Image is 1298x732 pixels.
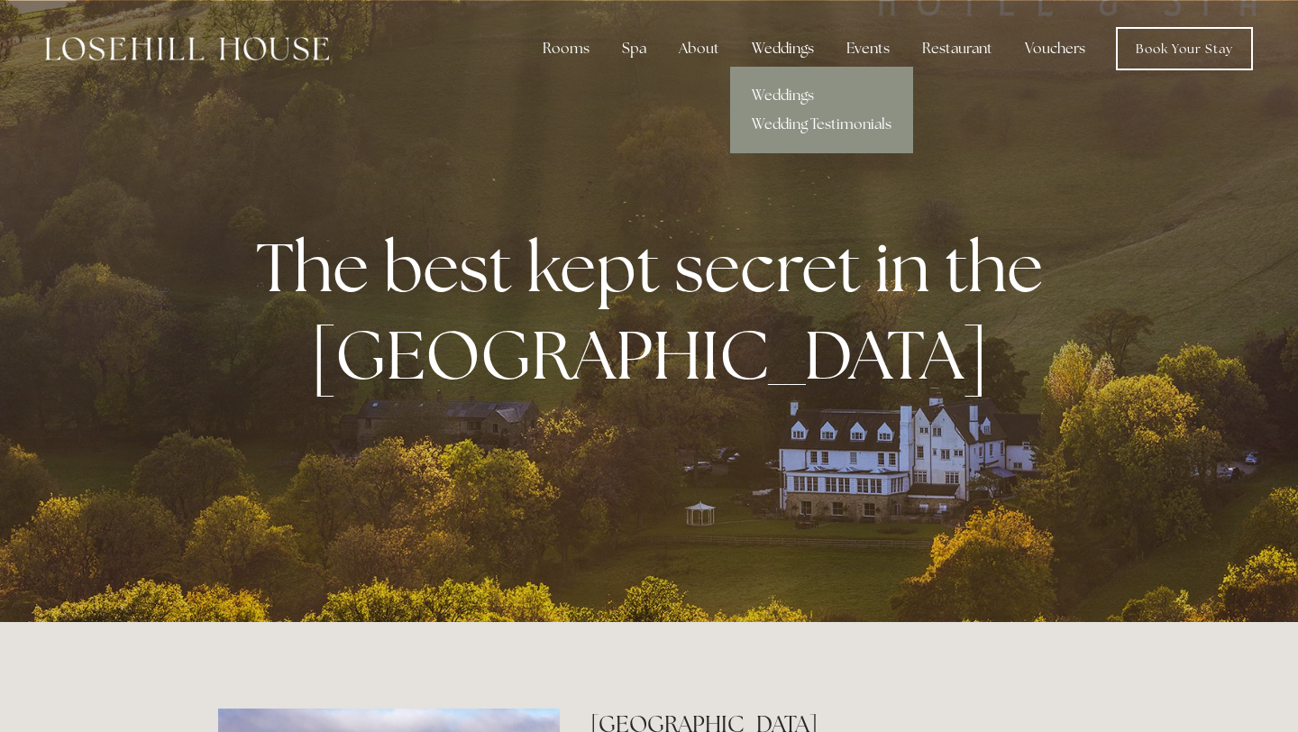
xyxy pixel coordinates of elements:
img: Losehill House [45,37,329,60]
div: Spa [608,31,661,67]
strong: The best kept secret in the [GEOGRAPHIC_DATA] [256,223,1057,399]
div: Weddings [737,31,828,67]
div: Restaurant [908,31,1007,67]
div: About [664,31,734,67]
div: Events [832,31,904,67]
a: Book Your Stay [1116,27,1253,70]
a: Weddings [730,81,913,110]
a: Vouchers [1010,31,1100,67]
a: Wedding Testimonials [730,110,913,139]
div: Rooms [528,31,604,67]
